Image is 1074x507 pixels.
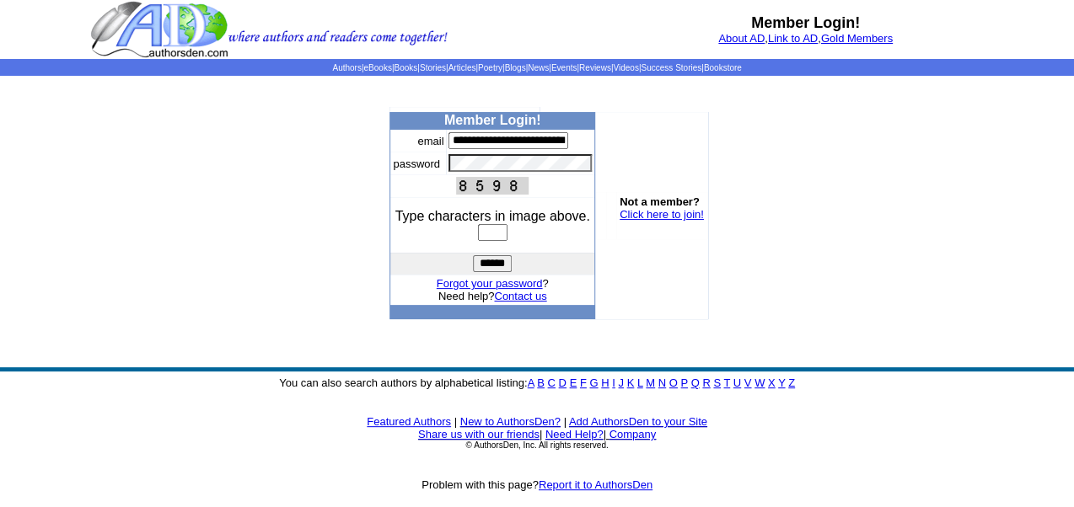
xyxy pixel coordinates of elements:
font: | [563,415,566,428]
a: N [658,376,666,389]
a: W [754,376,765,389]
a: Company [609,428,656,440]
a: Gold Members [821,32,893,45]
a: Q [690,376,699,389]
a: K [626,376,634,389]
a: C [547,376,555,389]
a: Success Stories [641,63,701,72]
a: I [612,376,615,389]
font: | [540,428,542,440]
b: Member Login! [751,14,860,31]
font: You can also search authors by alphabetical listing: [279,376,795,389]
a: A [528,376,534,389]
a: News [528,63,549,72]
a: T [723,376,730,389]
a: Articles [448,63,476,72]
font: | [603,428,656,440]
a: J [618,376,624,389]
a: New to AuthorsDen? [460,415,561,428]
a: Videos [613,63,638,72]
a: Add AuthorsDen to your Site [569,415,707,428]
img: This Is CAPTCHA Image [456,177,529,195]
font: Need help? [438,290,547,302]
a: D [558,376,566,389]
a: U [733,376,741,389]
b: Not a member? [620,195,700,208]
a: Poetry [478,63,502,72]
font: password [393,157,440,170]
font: email [417,135,443,147]
span: | | | | | | | | | | | | [332,63,741,72]
font: Type characters in image above. [395,209,590,223]
font: © AuthorsDen, Inc. All rights reserved. [465,440,608,450]
a: F [580,376,587,389]
a: Reviews [579,63,611,72]
font: , , [718,32,893,45]
a: Y [778,376,785,389]
a: Bookstore [704,63,742,72]
a: Events [551,63,577,72]
a: Click here to join! [620,208,704,221]
a: R [702,376,710,389]
a: Featured Authors [367,415,451,428]
a: eBooks [363,63,391,72]
a: Link to AD [768,32,818,45]
font: Problem with this page? [422,478,652,491]
a: M [646,376,655,389]
a: Blogs [504,63,525,72]
a: Forgot your password [437,277,543,290]
a: Authors [332,63,361,72]
font: | [454,415,457,428]
a: P [680,376,687,389]
a: L [637,376,643,389]
a: O [669,376,678,389]
a: Stories [420,63,446,72]
a: S [713,376,721,389]
a: Share us with our friends [418,428,540,440]
a: X [768,376,776,389]
font: ? [437,277,549,290]
a: H [601,376,609,389]
a: B [537,376,545,389]
a: G [589,376,598,389]
a: Report it to AuthorsDen [539,478,652,491]
a: V [744,376,752,389]
a: About AD [718,32,765,45]
a: E [569,376,577,389]
a: Books [394,63,417,72]
a: Need Help? [545,428,604,440]
b: Member Login! [444,113,541,127]
a: Z [788,376,795,389]
a: Contact us [494,290,546,302]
